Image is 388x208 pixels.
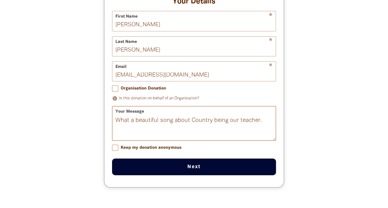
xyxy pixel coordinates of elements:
span: Keep my donation anonymous [121,145,181,151]
input: Keep my donation anonymous [112,145,118,151]
p: Is this donation on behalf of an Organisation? [112,95,276,102]
textarea: What a beautiful song about Country being our teacher. [112,117,276,140]
span: Organisation Donation [121,85,166,91]
button: Next [112,159,276,175]
i: info [112,96,118,101]
input: Organisation Donation [112,85,118,92]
